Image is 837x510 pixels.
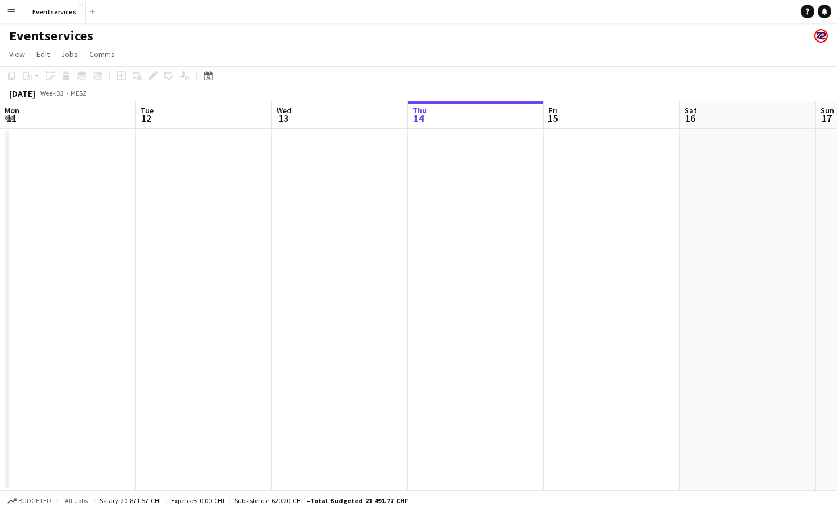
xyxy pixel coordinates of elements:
div: Salary 20 871.57 CHF + Expenses 0.00 CHF + Subsistence 620.20 CHF = [100,496,408,505]
span: Tue [141,105,154,116]
span: All jobs [63,496,90,505]
a: View [5,47,30,61]
span: 11 [3,112,19,125]
div: [DATE] [9,88,35,99]
span: 14 [411,112,427,125]
span: Week 33 [38,89,66,97]
span: 16 [683,112,697,125]
a: Jobs [56,47,83,61]
span: Jobs [61,49,78,59]
span: Fri [549,105,558,116]
span: Edit [36,49,50,59]
a: Comms [85,47,119,61]
span: 17 [819,112,834,125]
span: View [9,49,25,59]
span: Total Budgeted 21 491.77 CHF [310,496,408,505]
span: Mon [5,105,19,116]
a: Edit [32,47,54,61]
span: 12 [139,112,154,125]
app-user-avatar: Team Zeitpol [814,29,828,43]
span: Sat [685,105,697,116]
span: Comms [89,49,115,59]
h1: Eventservices [9,27,93,44]
span: 13 [275,112,291,125]
span: Sun [820,105,834,116]
span: 15 [547,112,558,125]
span: Wed [277,105,291,116]
button: Eventservices [23,1,86,23]
button: Budgeted [6,495,53,507]
span: Thu [413,105,427,116]
span: Budgeted [18,497,51,505]
div: MESZ [71,89,86,97]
